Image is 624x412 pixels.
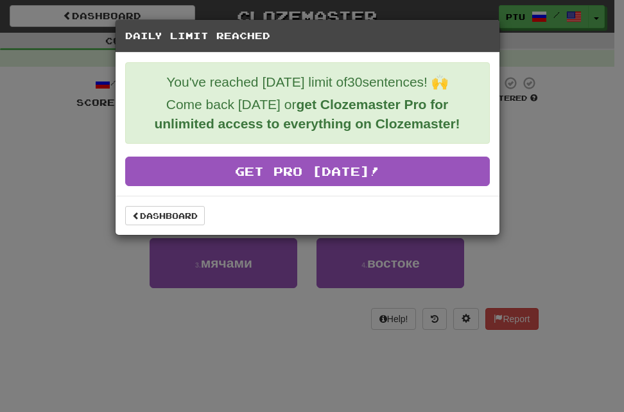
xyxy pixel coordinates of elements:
[125,206,205,225] a: Dashboard
[135,73,480,92] p: You've reached [DATE] limit of 30 sentences! 🙌
[135,95,480,133] p: Come back [DATE] or
[125,30,490,42] h5: Daily Limit Reached
[154,97,460,131] strong: get Clozemaster Pro for unlimited access to everything on Clozemaster!
[125,157,490,186] a: Get Pro [DATE]!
